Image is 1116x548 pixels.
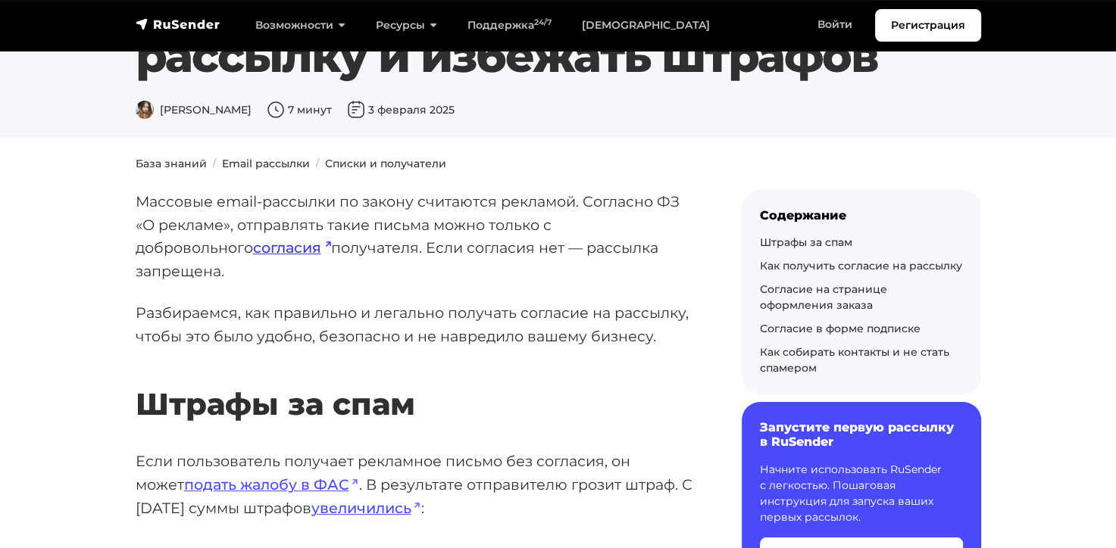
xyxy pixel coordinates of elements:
img: Время чтения [267,101,285,119]
sup: 24/7 [534,17,552,27]
a: Поддержка24/7 [452,10,567,41]
p: Массовые email-рассылки по закону считаются рекламой. Согласно ФЗ «О рекламе», отправлять такие п... [136,190,693,283]
a: Штрафы за спам [760,235,852,249]
a: [DEMOGRAPHIC_DATA] [567,10,725,41]
div: Содержание [760,208,963,223]
a: База знаний [136,157,207,170]
a: Ресурсы [361,10,452,41]
a: Согласие в форме подписке [760,322,921,335]
img: RuSender [136,17,220,32]
nav: breadcrumb [127,156,990,172]
img: Дата публикации [347,101,365,119]
a: согласия [253,238,331,257]
span: 7 минут [267,103,332,117]
a: Согласие на странице оформления заказа [760,282,887,312]
a: Войти [802,9,867,40]
span: [PERSON_NAME] [136,103,252,117]
a: увеличились [311,499,421,517]
h2: Штрафы за спам [136,341,693,422]
a: Списки и получатели [325,157,446,170]
a: Как собирать контакты и не стать спамером [760,345,949,375]
span: 3 февраля 2025 [347,103,455,117]
a: Email рассылки [222,157,310,170]
a: Как получить согласие на рассылку [760,259,962,272]
p: Если пользователь получает рекламное письмо без согласия, он может . В результате отправителю гро... [136,450,693,519]
a: подать жалобу в ФАС [184,475,359,494]
h6: Запустите первую рассылку в RuSender [760,420,963,449]
p: Начните использовать RuSender с легкостью. Пошаговая инструкция для запуска ваших первых рассылок. [760,462,963,525]
a: Возможности [240,10,361,41]
p: Разбираемся, как правильно и легально получать согласие на рассылку, чтобы это было удобно, безоп... [136,301,693,347]
a: Регистрация [875,9,981,42]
